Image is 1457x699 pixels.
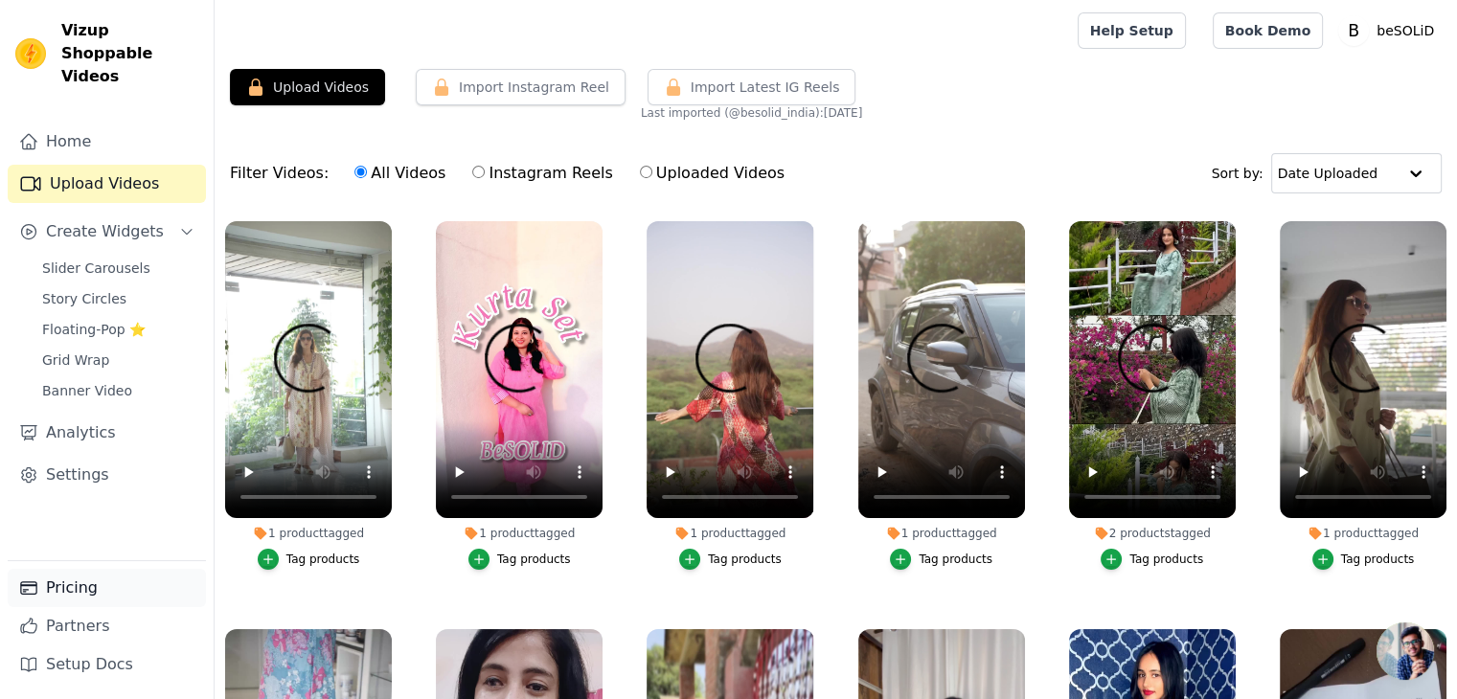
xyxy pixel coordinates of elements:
span: Last imported (@ besolid_india ): [DATE] [641,105,862,121]
button: Upload Videos [230,69,385,105]
div: Tag products [708,552,782,567]
div: Tag products [286,552,360,567]
button: Tag products [890,549,992,570]
button: B beSOLiD [1338,13,1442,48]
button: Tag products [468,549,571,570]
a: Settings [8,456,206,494]
a: Home [8,123,206,161]
div: Sort by: [1212,153,1443,193]
img: Vizup [15,38,46,69]
label: All Videos [353,161,446,186]
span: Floating-Pop ⭐ [42,320,146,339]
a: Book Demo [1213,12,1323,49]
input: All Videos [354,166,367,178]
span: Create Widgets [46,220,164,243]
div: Tag products [497,552,571,567]
div: Tag products [1341,552,1415,567]
p: beSOLiD [1369,13,1442,48]
button: Tag products [1101,549,1203,570]
label: Instagram Reels [471,161,613,186]
div: 1 product tagged [436,526,603,541]
span: Grid Wrap [42,350,109,370]
a: Analytics [8,414,206,452]
a: Grid Wrap [31,347,206,373]
div: 2 products tagged [1069,526,1236,541]
span: Vizup Shoppable Videos [61,19,198,88]
div: Tag products [1129,552,1203,567]
div: 1 product tagged [647,526,813,541]
a: Upload Videos [8,165,206,203]
a: Setup Docs [8,645,206,684]
div: 1 product tagged [858,526,1025,541]
a: Pricing [8,569,206,607]
a: Floating-Pop ⭐ [31,316,206,343]
button: Import Latest IG Reels [648,69,856,105]
label: Uploaded Videos [639,161,785,186]
div: 1 product tagged [1280,526,1446,541]
span: Banner Video [42,381,132,400]
input: Uploaded Videos [640,166,652,178]
button: Tag products [258,549,360,570]
a: Slider Carousels [31,255,206,282]
a: Banner Video [31,377,206,404]
span: Slider Carousels [42,259,150,278]
button: Tag products [1312,549,1415,570]
div: Tag products [919,552,992,567]
span: Import Latest IG Reels [691,78,840,97]
button: Create Widgets [8,213,206,251]
a: Story Circles [31,285,206,312]
button: Import Instagram Reel [416,69,626,105]
a: Open chat [1377,622,1434,680]
div: 1 product tagged [225,526,392,541]
a: Partners [8,607,206,645]
button: Tag products [679,549,782,570]
text: B [1348,21,1359,40]
a: Help Setup [1078,12,1186,49]
div: Filter Videos: [230,151,795,195]
input: Instagram Reels [472,166,485,178]
span: Story Circles [42,289,126,308]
